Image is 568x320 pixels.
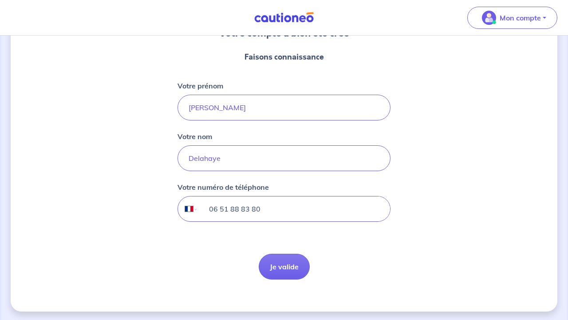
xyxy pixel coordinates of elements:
[259,254,310,280] button: Je valide
[245,51,324,63] p: Faisons connaissance
[467,7,557,29] button: illu_account_valid_menu.svgMon compte
[198,196,390,221] input: 06 34 34 34 34
[177,145,390,171] input: Doe
[177,80,223,91] p: Votre prénom
[500,12,541,23] p: Mon compte
[251,12,317,23] img: Cautioneo
[177,182,269,192] p: Votre numéro de téléphone
[482,11,496,25] img: illu_account_valid_menu.svg
[177,95,390,120] input: John
[177,131,212,142] p: Votre nom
